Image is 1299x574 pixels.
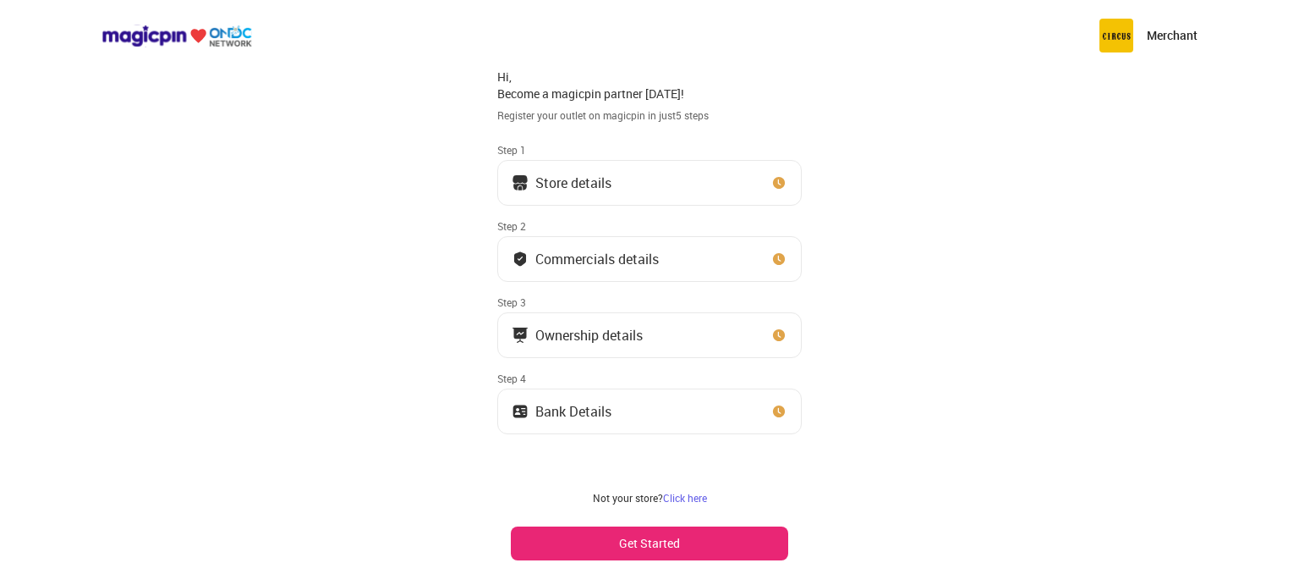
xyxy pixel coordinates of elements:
img: circus.b677b59b.png [1099,19,1133,52]
div: Step 1 [497,143,802,157]
div: Step 4 [497,372,802,385]
img: clock_icon_new.67dbf243.svg [770,174,787,191]
button: Commercials details [497,236,802,282]
button: Ownership details [497,312,802,358]
img: commercials_icon.983f7837.svg [512,327,529,344]
div: Hi, Become a magicpin partner [DATE]! [497,69,802,102]
button: Bank Details [497,389,802,434]
div: Step 3 [497,295,802,309]
div: Commercials details [535,255,659,263]
img: ondc-logo-new-small.8a59708e.svg [101,25,252,47]
img: clock_icon_new.67dbf243.svg [770,403,787,420]
img: ownership_icon.37569ceb.svg [512,403,529,420]
p: Merchant [1147,27,1198,44]
span: Not your store? [593,491,663,505]
div: Store details [535,179,611,187]
div: Step 2 [497,219,802,233]
div: Bank Details [535,407,611,416]
button: Store details [497,160,802,206]
img: clock_icon_new.67dbf243.svg [770,327,787,344]
div: Ownership details [535,331,643,339]
button: Get Started [511,527,788,560]
img: clock_icon_new.67dbf243.svg [770,251,787,268]
a: Click here [663,491,707,505]
div: Register your outlet on magicpin in just 5 steps [497,108,802,123]
img: bank_details_tick.fdc3558c.svg [512,251,529,268]
img: storeIcon.9b1f7264.svg [512,174,529,191]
